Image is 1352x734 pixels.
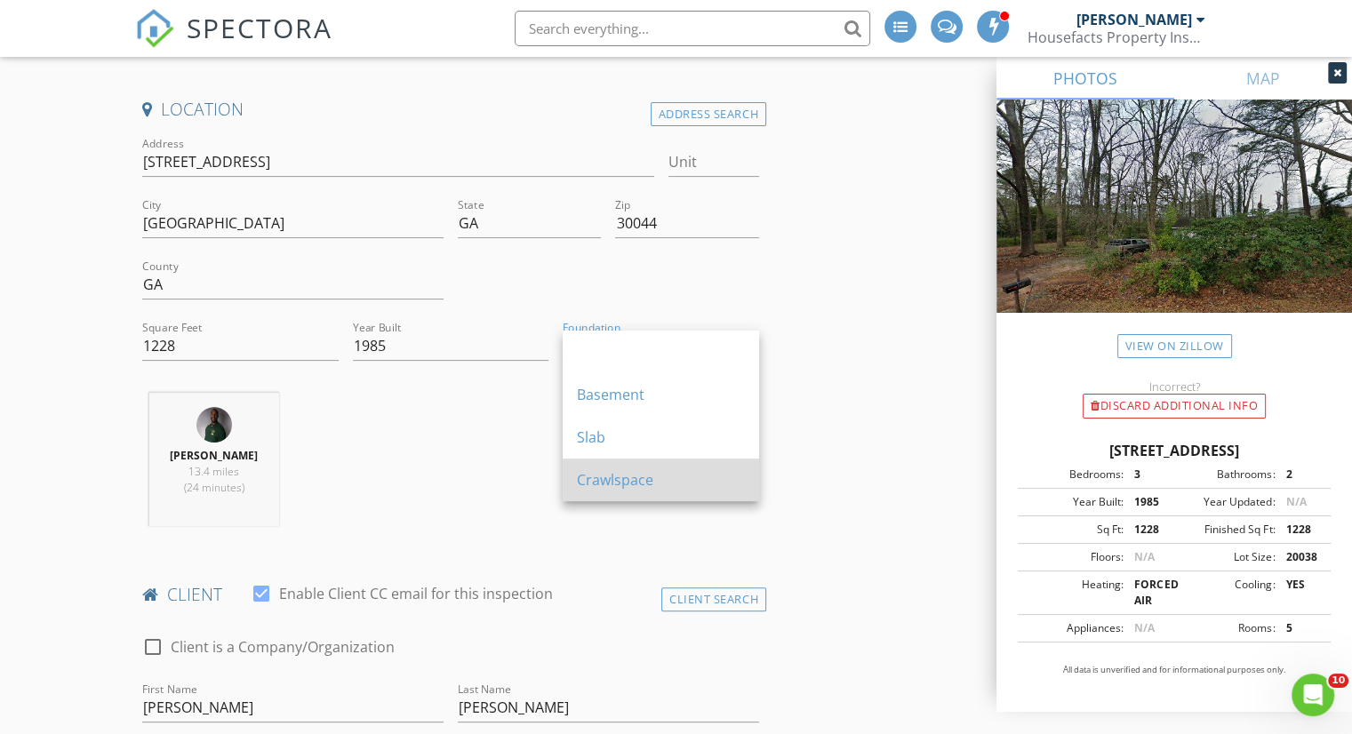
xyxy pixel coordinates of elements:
[1023,467,1124,483] div: Bedrooms:
[1275,620,1325,636] div: 5
[1124,467,1174,483] div: 3
[996,379,1352,394] div: Incorrect?
[1028,28,1205,46] div: Housefacts Property Inspections, LLC
[196,407,232,443] img: img_0059.jpg
[171,638,395,656] label: Client is a Company/Organization
[1174,549,1275,565] div: Lot Size:
[1023,522,1124,538] div: Sq Ft:
[1023,494,1124,510] div: Year Built:
[142,583,759,606] h4: client
[1134,620,1155,635] span: N/A
[188,464,239,479] span: 13.4 miles
[515,11,870,46] input: Search everything...
[996,100,1352,355] img: streetview
[1285,494,1306,509] span: N/A
[1124,577,1174,609] div: FORCED AIR
[1292,674,1334,716] iframe: Intercom live chat
[1083,394,1266,419] div: Discard Additional info
[1018,664,1331,676] p: All data is unverified and for informational purposes only.
[1023,620,1124,636] div: Appliances:
[1174,57,1352,100] a: MAP
[170,448,258,463] strong: [PERSON_NAME]
[651,102,766,126] div: Address Search
[1124,494,1174,510] div: 1985
[142,98,759,121] h4: Location
[1328,674,1348,688] span: 10
[1174,620,1275,636] div: Rooms:
[1174,467,1275,483] div: Bathrooms:
[1018,440,1331,461] div: [STREET_ADDRESS]
[1023,577,1124,609] div: Heating:
[135,9,174,48] img: The Best Home Inspection Software - Spectora
[1275,467,1325,483] div: 2
[1134,549,1155,564] span: N/A
[135,24,332,61] a: SPECTORA
[1174,494,1275,510] div: Year Updated:
[577,469,745,491] div: Crawlspace
[577,384,745,405] div: Basement
[1275,522,1325,538] div: 1228
[1275,577,1325,609] div: YES
[1174,522,1275,538] div: Finished Sq Ft:
[1023,549,1124,565] div: Floors:
[1275,549,1325,565] div: 20038
[577,427,745,448] div: Slab
[187,9,332,46] span: SPECTORA
[279,585,553,602] label: Enable Client CC email for this inspection
[1076,11,1192,28] div: [PERSON_NAME]
[996,57,1174,100] a: PHOTOS
[1174,577,1275,609] div: Cooling:
[1117,334,1232,358] a: View on Zillow
[1124,522,1174,538] div: 1228
[184,480,244,495] span: (24 minutes)
[661,587,766,611] div: Client Search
